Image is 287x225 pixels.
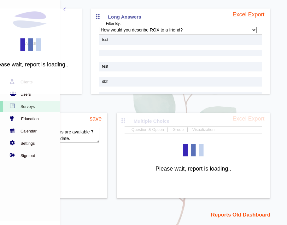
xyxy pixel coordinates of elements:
img: main_logo.svg [11,2,49,39]
p: test [99,62,262,71]
p: I would say," ROX is an amazing program for [DOMAIN_NAME] ROX you learn girl bullying and many more. [99,92,262,106]
span: Users [20,92,31,97]
span: Settings [20,141,35,146]
i: move content [96,14,97,20]
span: Sign out [20,154,35,158]
span: Education [21,117,39,121]
a: toggle-sidebar [63,6,66,13]
span: Calendar [20,129,37,133]
p: dbh [99,77,262,87]
a: education [1,116,57,122]
button: save [88,114,103,123]
p: Filter By: [99,20,120,26]
img: Pulse.gif [15,29,46,60]
a: Reports Old Dashboard [211,211,270,219]
img: Pulse.gif [178,134,209,166]
p: test [99,35,262,45]
button: Excel Export [231,10,266,19]
h2: Long Answers [108,14,262,20]
p: Please wait, report is loading.. [155,166,231,172]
